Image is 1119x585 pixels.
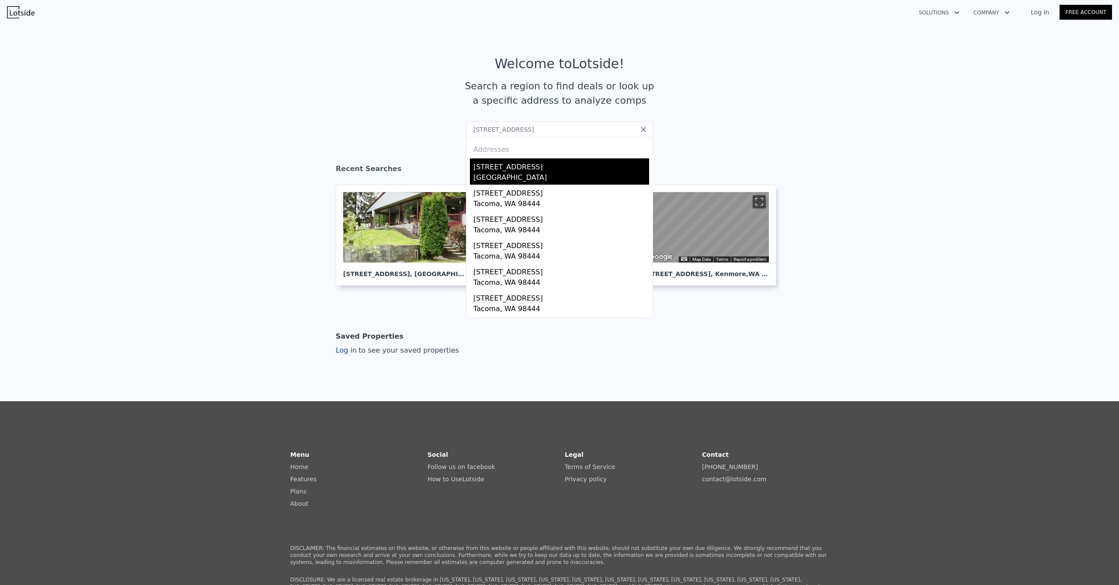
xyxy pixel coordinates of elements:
div: Addresses [470,137,649,158]
img: Google [646,251,675,263]
div: [STREET_ADDRESS] [473,290,649,304]
a: Open this area in Google Maps (opens a new window) [646,251,675,263]
div: Tacoma, WA 98444 [473,251,649,263]
a: Follow us on facebook [427,463,495,470]
a: How to UseLotside [427,476,484,483]
div: [STREET_ADDRESS] [473,263,649,277]
input: Search an address or region... [466,122,653,137]
div: Street View [644,192,769,263]
a: Map [STREET_ADDRESS], Kenmore,WA 98028 [636,185,783,286]
strong: Menu [290,451,309,458]
div: Search a region to find deals or look up a specific address to analyze comps [462,79,657,108]
button: Keyboard shortcuts [681,257,687,261]
button: Solutions [912,5,966,21]
a: Features [290,476,316,483]
a: Report a problem [733,257,766,262]
div: [STREET_ADDRESS] , Kenmore [644,263,769,278]
a: Log In [1020,8,1060,17]
div: [STREET_ADDRESS] [473,185,649,199]
strong: Social [427,451,448,458]
img: Lotside [7,6,35,18]
div: Recent Searches [336,157,783,185]
a: [PHONE_NUMBER] [702,463,758,470]
div: Map [644,192,769,263]
div: Tacoma, WA 98444 [473,225,649,237]
a: Home [290,463,308,470]
div: [STREET_ADDRESS] [473,237,649,251]
div: Tacoma, WA 98444 [473,304,649,316]
div: Welcome to Lotside ! [495,56,625,72]
strong: Legal [565,451,584,458]
div: Tacoma, WA 98444 [473,277,649,290]
div: Tacoma, WA 98444 [473,199,649,211]
strong: Contact [702,451,729,458]
a: contact@lotside.com [702,476,766,483]
p: DISCLAIMER: The financial estimates on this website, or otherwise from this website or people aff... [290,545,829,566]
div: Saved Properties [336,328,403,345]
button: Map Data [692,256,711,263]
a: Terms of Service [565,463,615,470]
span: , WA 98028 [746,270,783,277]
a: Terms (opens in new tab) [716,257,728,262]
a: Privacy policy [565,476,607,483]
div: [STREET_ADDRESS] [473,158,649,172]
span: to see your saved properties [357,346,459,354]
div: Log in [336,345,459,356]
div: [STREET_ADDRESS] [473,211,649,225]
a: Plans [290,488,306,495]
div: [STREET_ADDRESS] [473,316,649,330]
button: Toggle fullscreen view [753,195,766,208]
a: [STREET_ADDRESS], [GEOGRAPHIC_DATA] [336,185,483,286]
div: [GEOGRAPHIC_DATA] [473,172,649,185]
a: Free Account [1060,5,1112,20]
div: [STREET_ADDRESS] , [GEOGRAPHIC_DATA] [343,263,468,278]
button: Company [966,5,1017,21]
a: About [290,500,308,507]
